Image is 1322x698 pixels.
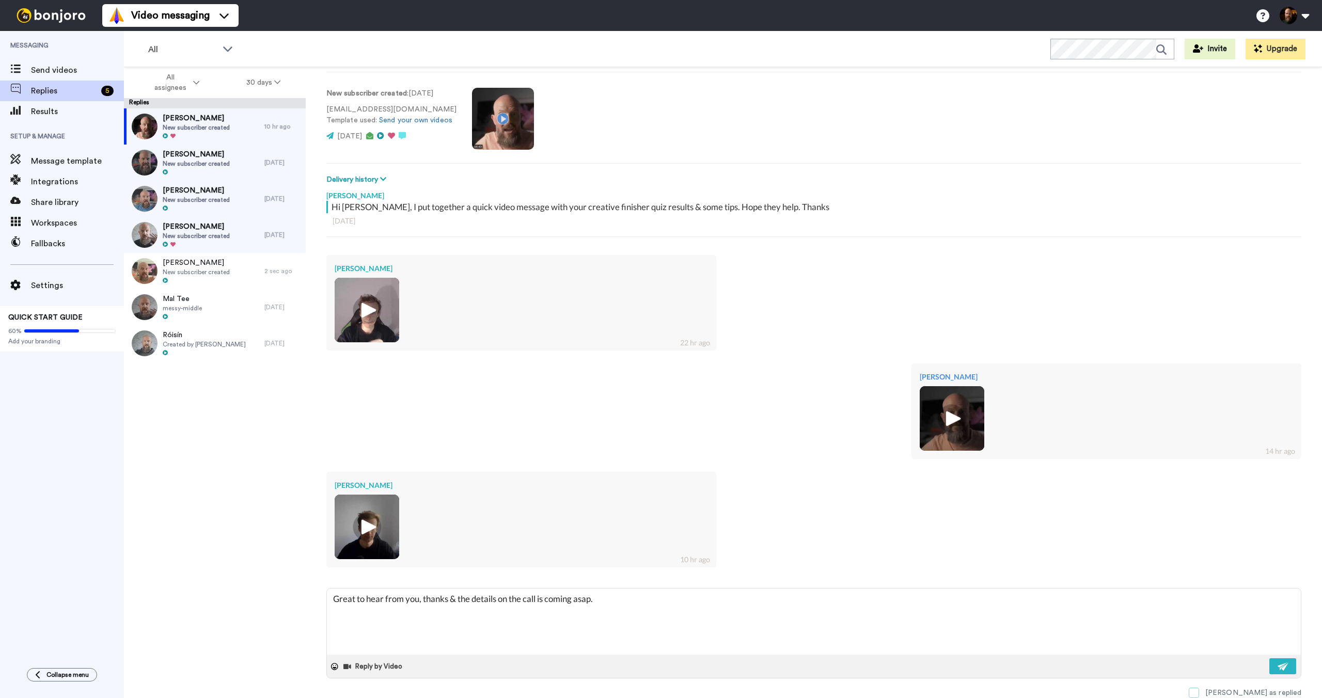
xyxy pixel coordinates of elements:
[335,263,708,274] div: [PERSON_NAME]
[163,113,230,123] span: [PERSON_NAME]
[335,480,708,490] div: [PERSON_NAME]
[163,268,230,276] span: New subscriber created
[124,98,306,108] div: Replies
[31,237,124,250] span: Fallbacks
[124,289,306,325] a: Mal Teemessy-middle[DATE]
[149,72,191,93] span: All assignees
[1185,39,1235,59] button: Invite
[31,64,124,76] span: Send videos
[31,85,97,97] span: Replies
[264,303,301,311] div: [DATE]
[264,267,301,275] div: 2 sec ago
[132,258,158,284] img: 2800ebd0-c511-4eaf-bc36-119368faebbe-thumb.jpg
[1205,688,1301,698] div: [PERSON_NAME] as replied
[326,88,457,99] p: : [DATE]
[163,123,230,132] span: New subscriber created
[1246,39,1305,59] button: Upgrade
[327,589,1301,655] textarea: Great to hear from you, thanks & the details on the call is coming asap.
[264,339,301,347] div: [DATE]
[124,145,306,181] a: [PERSON_NAME]New subscriber created[DATE]
[8,314,83,321] span: QUICK START GUIDE
[379,117,452,124] a: Send your own videos
[335,495,399,559] img: c8e33ea7-cb5b-4498-8f66-3f9a74d10bf5-thumb.jpg
[264,158,301,167] div: [DATE]
[163,294,202,304] span: Mal Tee
[1265,446,1295,456] div: 14 hr ago
[353,296,381,324] img: ic_play_thick.png
[8,337,116,345] span: Add your branding
[124,217,306,253] a: [PERSON_NAME]New subscriber created[DATE]
[264,195,301,203] div: [DATE]
[31,279,124,292] span: Settings
[124,108,306,145] a: [PERSON_NAME]New subscriber created10 hr ago
[12,8,90,23] img: bj-logo-header-white.svg
[938,404,966,433] img: ic_play_thick.png
[132,330,158,356] img: 4fdba7da-6853-45f6-bad0-99c04b3c0d12-thumb.jpg
[342,659,405,674] button: Reply by Video
[223,73,304,92] button: 30 days
[680,338,710,348] div: 22 hr ago
[31,105,124,118] span: Results
[132,114,158,139] img: b57eb4c0-ee95-47c8-98a1-560fac063961-thumb.jpg
[326,90,407,97] strong: New subscriber created
[163,258,230,268] span: [PERSON_NAME]
[163,196,230,204] span: New subscriber created
[126,68,223,97] button: All assignees
[163,330,246,340] span: Róisín
[920,372,1293,382] div: [PERSON_NAME]
[132,186,158,212] img: f9fe80a6-8ada-4528-8a4a-856b0a58d52b-thumb.jpg
[108,7,125,24] img: vm-color.svg
[353,513,381,541] img: ic_play_thick.png
[31,196,124,209] span: Share library
[264,122,301,131] div: 10 hr ago
[101,86,114,96] div: 5
[163,221,230,232] span: [PERSON_NAME]
[31,176,124,188] span: Integrations
[31,217,124,229] span: Workspaces
[163,304,202,312] span: messy-middle
[124,253,306,289] a: [PERSON_NAME]New subscriber created2 sec ago
[132,222,158,248] img: b08d9885-6922-4c62-885e-383dd6a2f5e0-thumb.jpg
[31,155,124,167] span: Message template
[163,185,230,196] span: [PERSON_NAME]
[163,340,246,348] span: Created by [PERSON_NAME]
[131,8,210,23] span: Video messaging
[132,150,158,176] img: 127685a6-9000-4233-803e-0fb62c744a5c-thumb.jpg
[124,181,306,217] a: [PERSON_NAME]New subscriber created[DATE]
[337,133,362,140] span: [DATE]
[163,160,230,168] span: New subscriber created
[132,294,158,320] img: 45d06eb1-4205-44ad-a170-9134272a5604-thumb.jpg
[148,43,217,56] span: All
[326,185,1301,201] div: [PERSON_NAME]
[332,201,1299,213] div: Hi [PERSON_NAME], I put together a quick video message with your creative finisher quiz results &...
[264,231,301,239] div: [DATE]
[46,671,89,679] span: Collapse menu
[27,668,97,681] button: Collapse menu
[1278,662,1289,671] img: send-white.svg
[124,325,306,361] a: RóisínCreated by [PERSON_NAME][DATE]
[680,554,710,565] div: 10 hr ago
[326,174,389,185] button: Delivery history
[8,327,22,335] span: 60%
[163,149,230,160] span: [PERSON_NAME]
[333,216,1295,226] div: [DATE]
[163,232,230,240] span: New subscriber created
[920,386,984,451] img: c8d1e1a1-18f0-4f0a-8097-1d1f7f40c69b-thumb.jpg
[335,278,399,342] img: e6c72e83-db37-4540-ba85-9359b027dbe1-thumb.jpg
[326,104,457,126] p: [EMAIL_ADDRESS][DOMAIN_NAME] Template used:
